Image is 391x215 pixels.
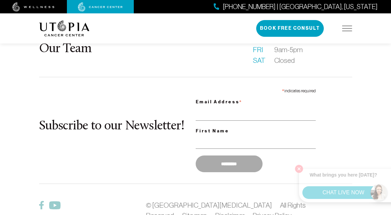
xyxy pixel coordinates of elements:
a: [PHONE_NUMBER] | [GEOGRAPHIC_DATA], [US_STATE] [214,2,378,12]
label: Email Address [196,95,316,107]
img: cancer center [78,2,123,12]
img: icon-hamburger [342,26,352,31]
span: Fri [253,44,266,55]
img: logo [39,20,90,36]
label: First Name [196,127,316,135]
span: [PHONE_NUMBER] | [GEOGRAPHIC_DATA], [US_STATE] [223,2,378,12]
span: Sat [253,55,266,66]
div: indicates required [196,85,316,95]
img: Twitter [49,201,61,209]
h2: Subscribe to our Newsletter! [39,119,196,133]
img: wellness [12,2,55,12]
img: Facebook [39,201,44,209]
a: Our Team [39,42,92,56]
span: 9am-5pm [274,44,303,55]
button: Book Free Consult [256,20,324,37]
a: © [GEOGRAPHIC_DATA][MEDICAL_DATA] [146,201,272,209]
span: Closed [274,55,295,66]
